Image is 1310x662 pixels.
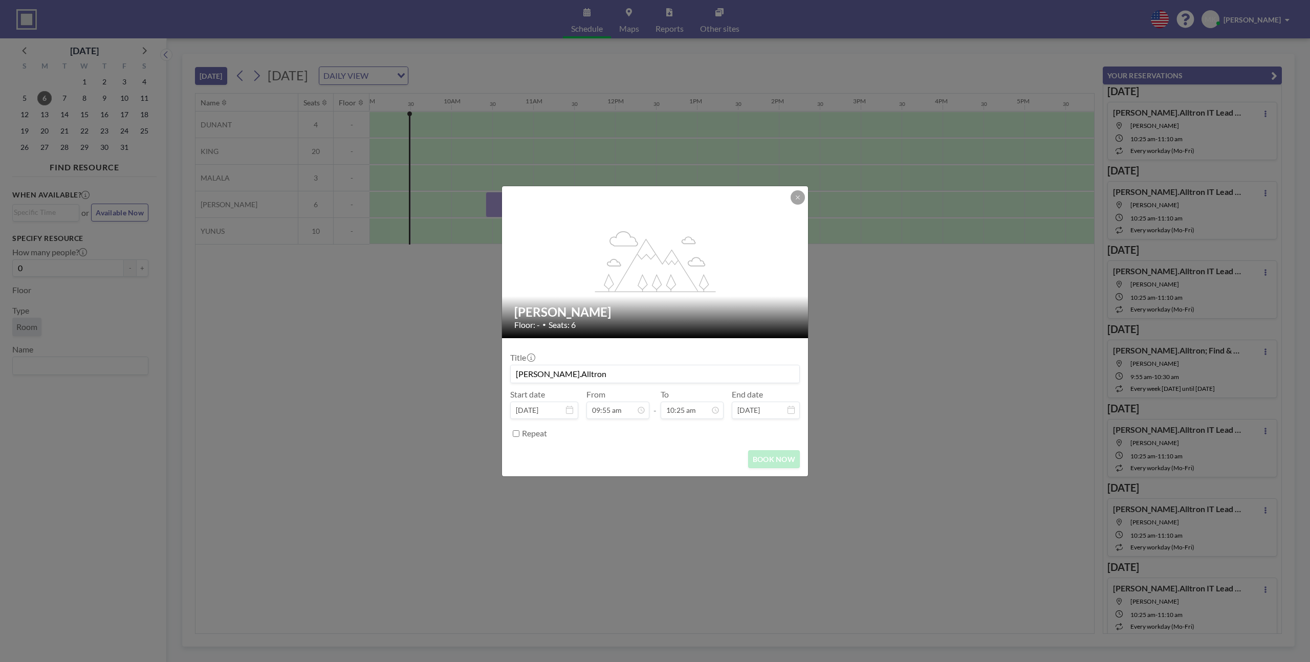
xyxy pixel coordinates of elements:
input: Martin's reservation [511,365,799,383]
button: BOOK NOW [748,450,800,468]
span: - [653,393,657,415]
span: • [542,321,546,328]
g: flex-grow: 1.2; [595,230,716,292]
label: Start date [510,389,545,400]
label: From [586,389,605,400]
label: End date [732,389,763,400]
span: Seats: 6 [549,320,576,330]
label: Repeat [522,428,547,438]
label: Title [510,352,534,363]
h2: [PERSON_NAME] [514,304,797,320]
label: To [661,389,669,400]
span: Floor: - [514,320,540,330]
